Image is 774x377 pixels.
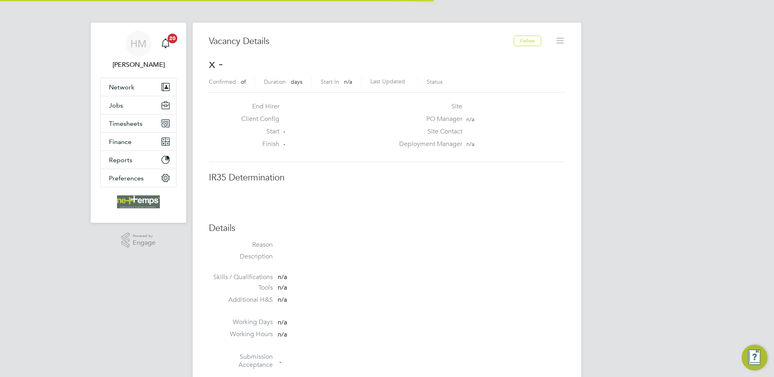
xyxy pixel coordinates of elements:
[278,318,287,326] span: n/a
[394,127,462,136] label: Site Contact
[109,102,123,109] span: Jobs
[394,102,462,111] label: Site
[283,128,285,135] span: -
[100,60,176,70] span: Holly McCarroll
[427,78,442,85] label: Status
[209,353,273,370] label: Submission Acceptance
[514,36,541,46] button: Follow
[235,140,279,148] label: Finish
[91,23,186,223] nav: Main navigation
[117,195,160,208] img: net-temps-logo-retina.png
[241,78,246,85] span: of
[742,345,768,371] button: Engage Resource Center
[209,296,273,304] label: Additional H&S
[100,31,176,70] a: HM[PERSON_NAME]
[101,169,176,187] button: Preferences
[278,273,287,281] span: n/a
[209,172,565,184] h3: IR35 Determination
[278,296,287,304] span: n/a
[109,156,132,164] span: Reports
[278,284,287,292] span: n/a
[466,140,474,148] span: n/a
[209,318,273,326] label: Working Days
[344,78,352,85] span: n/a
[121,233,156,248] a: Powered byEngage
[100,195,176,208] a: Go to home page
[209,241,273,249] label: Reason
[101,96,176,114] button: Jobs
[466,116,474,123] span: n/a
[101,151,176,169] button: Reports
[209,284,273,292] label: Tools
[168,34,177,43] span: 20
[209,78,236,85] label: Confirmed
[370,78,405,85] label: Last Updated
[209,252,273,261] label: Description
[235,127,279,136] label: Start
[321,78,339,85] label: Start In
[209,36,514,47] h3: Vacancy Details
[394,140,462,148] label: Deployment Manager
[209,273,273,282] label: Skills / Qualifications
[109,138,132,146] span: Finance
[101,78,176,96] button: Network
[101,133,176,150] button: Finance
[133,239,155,246] span: Engage
[279,357,281,365] span: -
[157,31,174,57] a: 20
[394,115,462,123] label: PO Manager
[209,330,273,339] label: Working Hours
[109,83,134,91] span: Network
[130,38,147,49] span: HM
[101,114,176,132] button: Timesheets
[235,102,279,111] label: End Hirer
[291,78,302,85] span: days
[209,56,223,72] span: x -
[264,78,286,85] label: Duration
[109,120,142,127] span: Timesheets
[109,174,144,182] span: Preferences
[209,222,565,234] h3: Details
[283,140,285,148] span: -
[133,233,155,239] span: Powered by
[235,115,279,123] label: Client Config
[278,330,287,339] span: n/a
